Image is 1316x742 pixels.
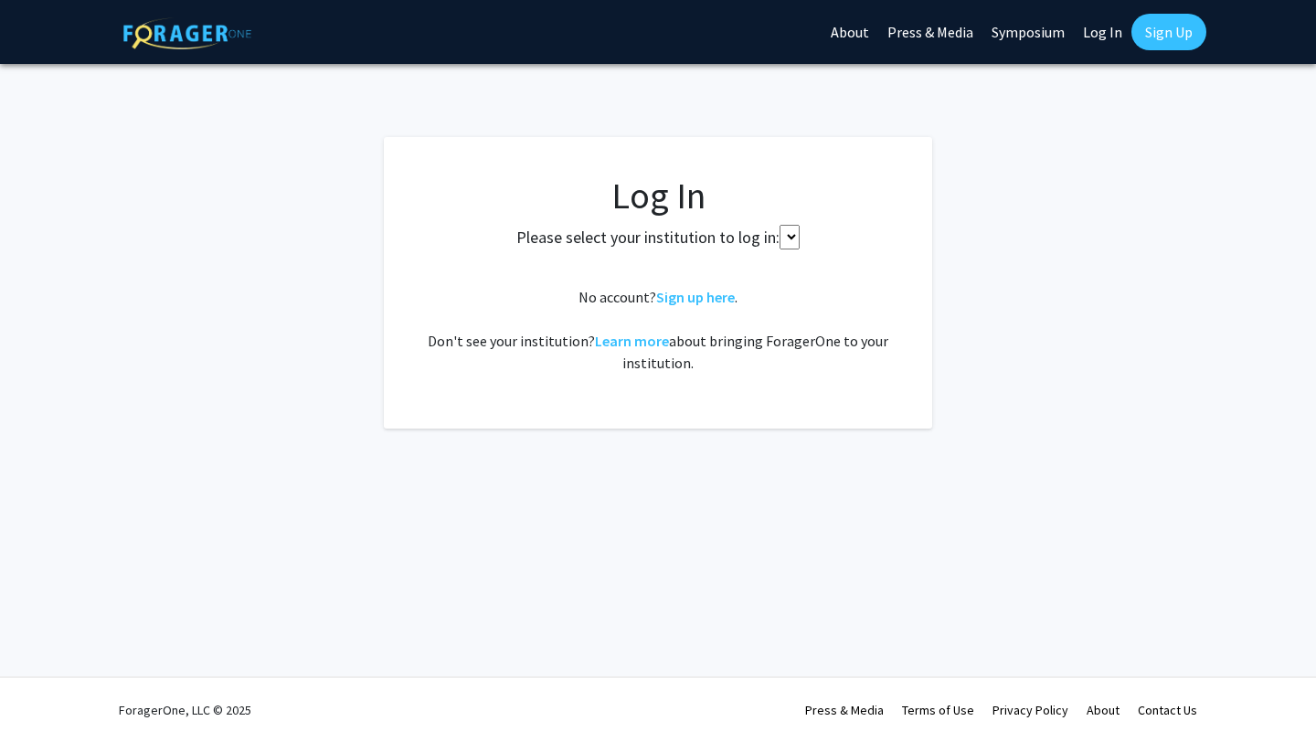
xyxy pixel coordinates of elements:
[1087,702,1120,718] a: About
[656,288,735,306] a: Sign up here
[805,702,884,718] a: Press & Media
[1138,702,1197,718] a: Contact Us
[516,225,780,249] label: Please select your institution to log in:
[902,702,974,718] a: Terms of Use
[123,17,251,49] img: ForagerOne Logo
[992,702,1068,718] a: Privacy Policy
[420,174,896,217] h1: Log In
[1131,14,1206,50] a: Sign Up
[595,332,669,350] a: Learn more about bringing ForagerOne to your institution
[119,678,251,742] div: ForagerOne, LLC © 2025
[420,286,896,374] div: No account? . Don't see your institution? about bringing ForagerOne to your institution.
[14,660,78,728] iframe: Chat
